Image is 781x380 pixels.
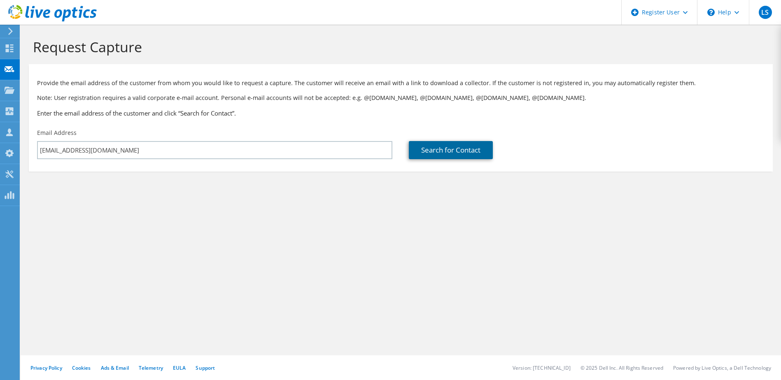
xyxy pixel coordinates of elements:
[37,79,765,88] p: Provide the email address of the customer from whom you would like to request a capture. The cust...
[139,364,163,371] a: Telemetry
[173,364,186,371] a: EULA
[37,93,765,102] p: Note: User registration requires a valid corporate e-mail account. Personal e-mail accounts will ...
[707,9,715,16] svg: \n
[72,364,91,371] a: Cookies
[581,364,663,371] li: © 2025 Dell Inc. All Rights Reserved
[409,141,493,159] a: Search for Contact
[30,364,62,371] a: Privacy Policy
[759,6,772,19] span: LS
[673,364,771,371] li: Powered by Live Optics, a Dell Technology
[33,38,765,56] h1: Request Capture
[513,364,571,371] li: Version: [TECHNICAL_ID]
[37,129,77,137] label: Email Address
[101,364,129,371] a: Ads & Email
[196,364,215,371] a: Support
[37,109,765,118] h3: Enter the email address of the customer and click “Search for Contact”.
